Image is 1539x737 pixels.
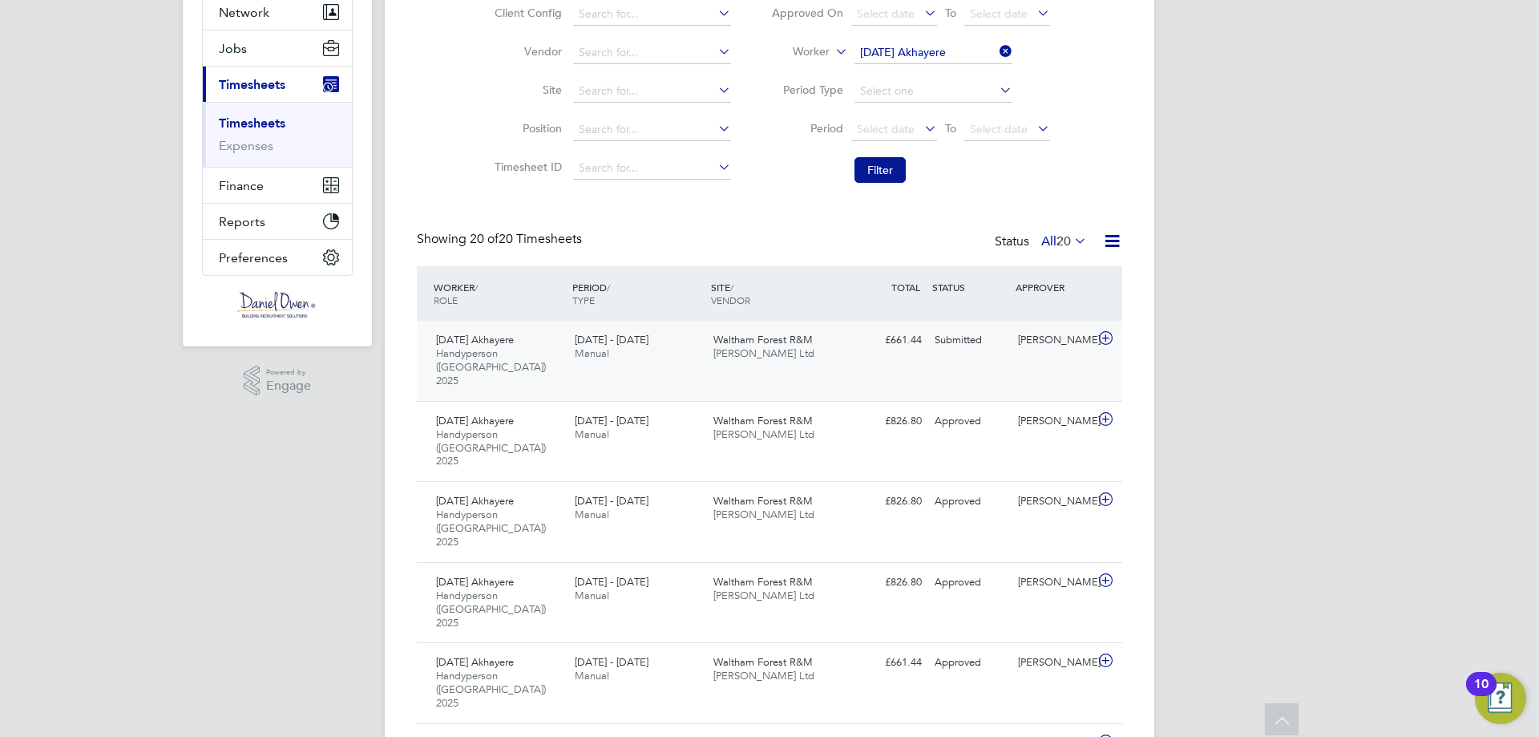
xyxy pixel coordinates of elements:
label: Client Config [490,6,562,20]
div: Submitted [928,327,1012,354]
span: Handyperson ([GEOGRAPHIC_DATA]) 2025 [436,346,546,387]
label: Vendor [490,44,562,59]
span: Network [219,5,269,20]
span: Waltham Forest R&M [713,414,813,427]
span: Waltham Forest R&M [713,494,813,508]
div: £826.80 [845,488,928,515]
span: Waltham Forest R&M [713,655,813,669]
span: [DATE] Akhayere [436,575,514,589]
span: Manual [575,669,609,682]
span: [PERSON_NAME] Ltd [713,669,814,682]
span: Preferences [219,250,288,265]
div: [PERSON_NAME] [1012,408,1095,435]
button: Timesheets [203,67,352,102]
label: Timesheet ID [490,160,562,174]
span: To [940,2,961,23]
div: [PERSON_NAME] [1012,327,1095,354]
span: Engage [266,379,311,393]
span: / [475,281,478,294]
div: £826.80 [845,408,928,435]
span: [PERSON_NAME] Ltd [713,589,814,602]
button: Jobs [203,30,352,66]
span: [PERSON_NAME] Ltd [713,427,814,441]
div: [PERSON_NAME] [1012,569,1095,596]
input: Search for... [573,119,731,141]
span: ROLE [434,294,458,306]
input: Search for... [573,80,731,103]
button: Finance [203,168,352,203]
a: Go to home page [202,292,353,318]
label: Period [771,121,843,136]
span: [DATE] Akhayere [436,414,514,427]
div: Approved [928,488,1012,515]
span: Jobs [219,41,247,56]
div: Approved [928,569,1012,596]
span: Waltham Forest R&M [713,575,813,589]
span: VENDOR [711,294,750,306]
span: Handyperson ([GEOGRAPHIC_DATA]) 2025 [436,669,546,710]
div: £661.44 [845,650,928,676]
span: Manual [575,427,609,441]
input: Select one [854,80,1012,103]
span: [DATE] - [DATE] [575,494,648,508]
div: Approved [928,408,1012,435]
input: Search for... [854,42,1012,64]
div: STATUS [928,273,1012,302]
span: Waltham Forest R&M [713,333,813,346]
span: To [940,118,961,139]
div: 10 [1474,684,1489,705]
div: [PERSON_NAME] [1012,488,1095,515]
div: £826.80 [845,569,928,596]
span: 20 [1056,233,1071,249]
span: Select date [857,6,915,21]
a: Expenses [219,138,273,153]
label: All [1041,233,1087,249]
span: [DATE] - [DATE] [575,414,648,427]
div: [PERSON_NAME] [1012,650,1095,676]
span: [DATE] Akhayere [436,655,514,669]
span: Handyperson ([GEOGRAPHIC_DATA]) 2025 [436,589,546,630]
span: 20 Timesheets [470,231,582,247]
span: Manual [575,508,609,521]
span: Timesheets [219,77,285,92]
input: Search for... [573,3,731,26]
span: TOTAL [891,281,920,294]
div: APPROVER [1012,273,1095,302]
span: Reports [219,214,265,229]
button: Open Resource Center, 10 new notifications [1475,673,1526,724]
a: Timesheets [219,115,285,131]
span: Select date [857,122,915,136]
span: [DATE] - [DATE] [575,655,648,669]
input: Search for... [573,42,731,64]
div: Timesheets [203,102,352,167]
span: Finance [219,178,264,193]
div: Status [995,231,1090,253]
span: Select date [970,6,1028,21]
span: TYPE [572,294,595,306]
label: Worker [757,44,830,60]
div: WORKER [430,273,568,314]
div: £661.44 [845,327,928,354]
button: Reports [203,204,352,239]
div: Approved [928,650,1012,676]
span: Handyperson ([GEOGRAPHIC_DATA]) 2025 [436,427,546,468]
span: / [730,281,733,294]
div: SITE [707,273,846,314]
input: Search for... [573,157,731,180]
button: Filter [854,157,906,183]
a: Powered byEngage [244,366,312,396]
span: Manual [575,346,609,360]
img: danielowen-logo-retina.png [237,292,317,318]
label: Period Type [771,83,843,97]
div: PERIOD [568,273,707,314]
span: 20 of [470,231,499,247]
span: [DATE] - [DATE] [575,333,648,346]
span: Handyperson ([GEOGRAPHIC_DATA]) 2025 [436,508,546,549]
span: [DATE] Akhayere [436,333,514,346]
span: [DATE] - [DATE] [575,575,648,589]
label: Position [490,121,562,136]
span: [PERSON_NAME] Ltd [713,508,814,521]
button: Preferences [203,240,352,275]
span: Manual [575,589,609,602]
span: Powered by [266,366,311,379]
